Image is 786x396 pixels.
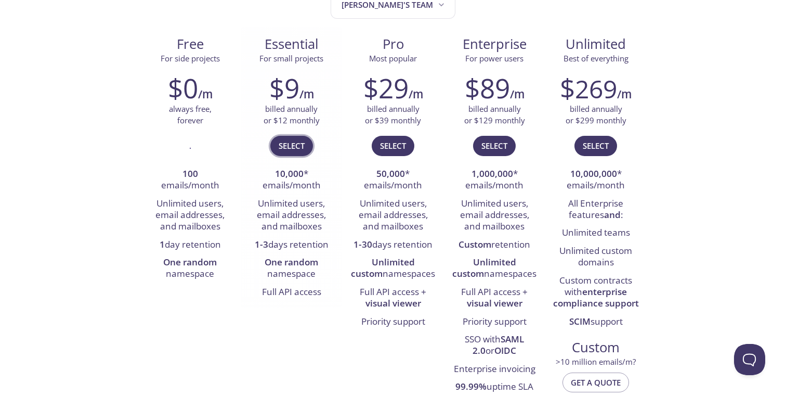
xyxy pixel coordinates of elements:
p: billed annually or $299 monthly [566,104,626,126]
li: Unlimited users, email addresses, and mailboxes [350,195,436,236]
button: Select [372,136,414,156]
button: Get a quote [562,373,629,392]
span: Pro [350,35,435,53]
h6: /m [409,85,423,103]
h6: /m [198,85,213,103]
li: namespaces [452,254,538,284]
button: Select [473,136,516,156]
li: * emails/month [452,165,538,195]
strong: Custom [459,238,491,250]
span: 269 [575,72,617,106]
strong: 1 [160,238,165,250]
p: billed annually or $129 monthly [464,104,525,126]
h2: $89 [465,72,510,104]
strong: enterprise compliance support [553,286,639,309]
span: Select [279,139,305,152]
iframe: Help Scout Beacon - Open [734,344,765,375]
li: support [553,313,639,331]
strong: Unlimited custom [452,256,516,279]
li: Full API access + [350,284,436,313]
li: day retention [147,236,233,254]
li: * emails/month [350,165,436,195]
strong: 50,000 [376,168,405,180]
strong: 1-30 [353,238,372,250]
li: Priority support [350,313,436,331]
p: billed annually or $12 monthly [264,104,320,126]
li: Unlimited custom domains [553,242,639,272]
li: Priority support [452,313,538,331]
h6: /m [510,85,525,103]
strong: One random [265,256,318,268]
h2: $29 [363,72,409,104]
h2: $0 [168,72,198,104]
button: Select [574,136,617,156]
h6: /m [617,85,632,103]
strong: SCIM [569,315,591,327]
strong: 100 [182,168,198,180]
li: Unlimited users, email addresses, and mailboxes [248,195,334,236]
li: Full API access + [452,284,538,313]
span: For power users [465,53,523,63]
span: Enterprise [452,35,537,53]
strong: 10,000 [275,168,304,180]
li: Unlimited teams [553,224,639,242]
span: For small projects [259,53,323,63]
span: Get a quote [571,376,621,389]
li: SSO with or [452,331,538,361]
strong: 10,000,000 [570,168,617,180]
strong: 1,000,000 [471,168,513,180]
p: always free, forever [169,104,212,126]
li: uptime SLA [452,378,538,396]
span: Essential [249,35,334,53]
span: Custom [554,339,638,356]
span: Select [481,139,507,152]
span: Free [148,35,232,53]
h2: $ [560,72,617,104]
li: Custom contracts with [553,272,639,313]
li: namespace [147,254,233,284]
span: > 10 million emails/m? [556,356,636,367]
span: Unlimited [566,35,626,53]
li: retention [452,236,538,254]
span: Best of everything [564,53,628,63]
strong: visual viewer [467,297,522,309]
strong: Unlimited custom [351,256,415,279]
li: Unlimited users, email addresses, and mailboxes [147,195,233,236]
li: days retention [350,236,436,254]
strong: 99.99% [455,380,487,392]
strong: 1-3 [255,238,268,250]
span: Select [380,139,406,152]
strong: visual viewer [365,297,421,309]
li: * emails/month [248,165,334,195]
li: namespaces [350,254,436,284]
h2: $9 [269,72,299,104]
li: * emails/month [553,165,639,195]
li: emails/month [147,165,233,195]
button: Select [270,136,313,156]
strong: OIDC [494,344,516,356]
li: days retention [248,236,334,254]
li: All Enterprise features : [553,195,639,225]
strong: and [604,209,621,221]
span: Most popular [369,53,417,63]
li: Enterprise invoicing [452,361,538,378]
li: Full API access [248,284,334,301]
strong: One random [163,256,217,268]
strong: SAML 2.0 [473,333,524,356]
h6: /m [299,85,314,103]
li: namespace [248,254,334,284]
li: Unlimited users, email addresses, and mailboxes [452,195,538,236]
p: billed annually or $39 monthly [365,104,421,126]
span: Select [583,139,609,152]
span: For side projects [161,53,220,63]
